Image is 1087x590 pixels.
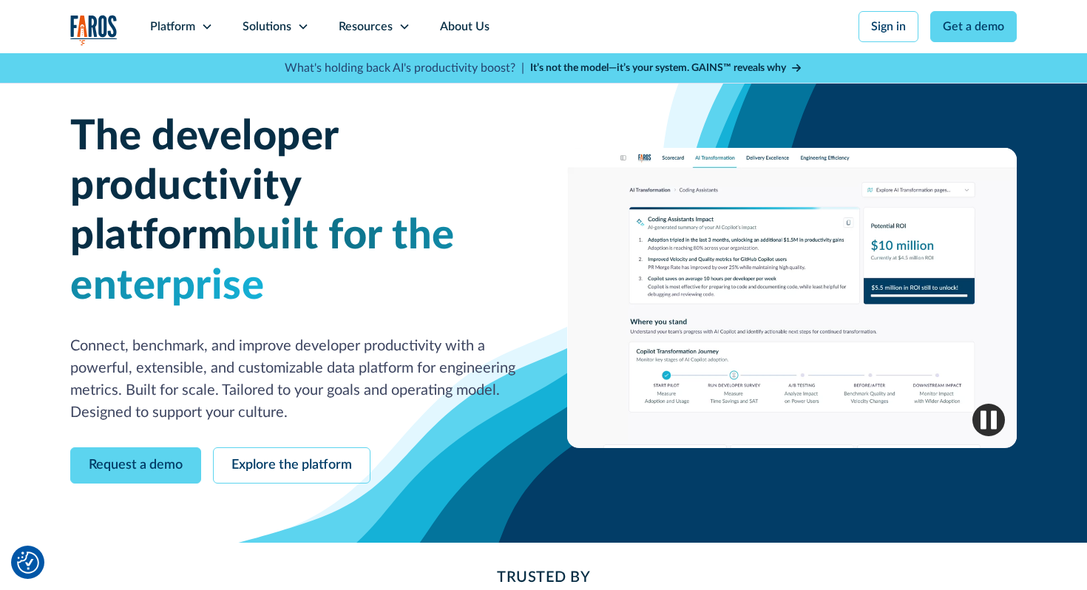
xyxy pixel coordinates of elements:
[70,335,520,424] p: Connect, benchmark, and improve developer productivity with a powerful, extensible, and customiza...
[530,63,786,73] strong: It’s not the model—it’s your system. GAINS™ reveals why
[150,18,195,35] div: Platform
[70,112,520,311] h1: The developer productivity platform
[70,15,118,45] a: home
[70,15,118,45] img: Logo of the analytics and reporting company Faros.
[213,447,370,484] a: Explore the platform
[17,552,39,574] img: Revisit consent button
[70,215,455,306] span: built for the enterprise
[930,11,1017,42] a: Get a demo
[189,566,898,589] h2: Trusted By
[859,11,918,42] a: Sign in
[339,18,393,35] div: Resources
[530,61,802,76] a: It’s not the model—it’s your system. GAINS™ reveals why
[972,404,1005,436] img: Pause video
[285,59,524,77] p: What's holding back AI's productivity boost? |
[17,552,39,574] button: Cookie Settings
[70,447,201,484] a: Request a demo
[243,18,291,35] div: Solutions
